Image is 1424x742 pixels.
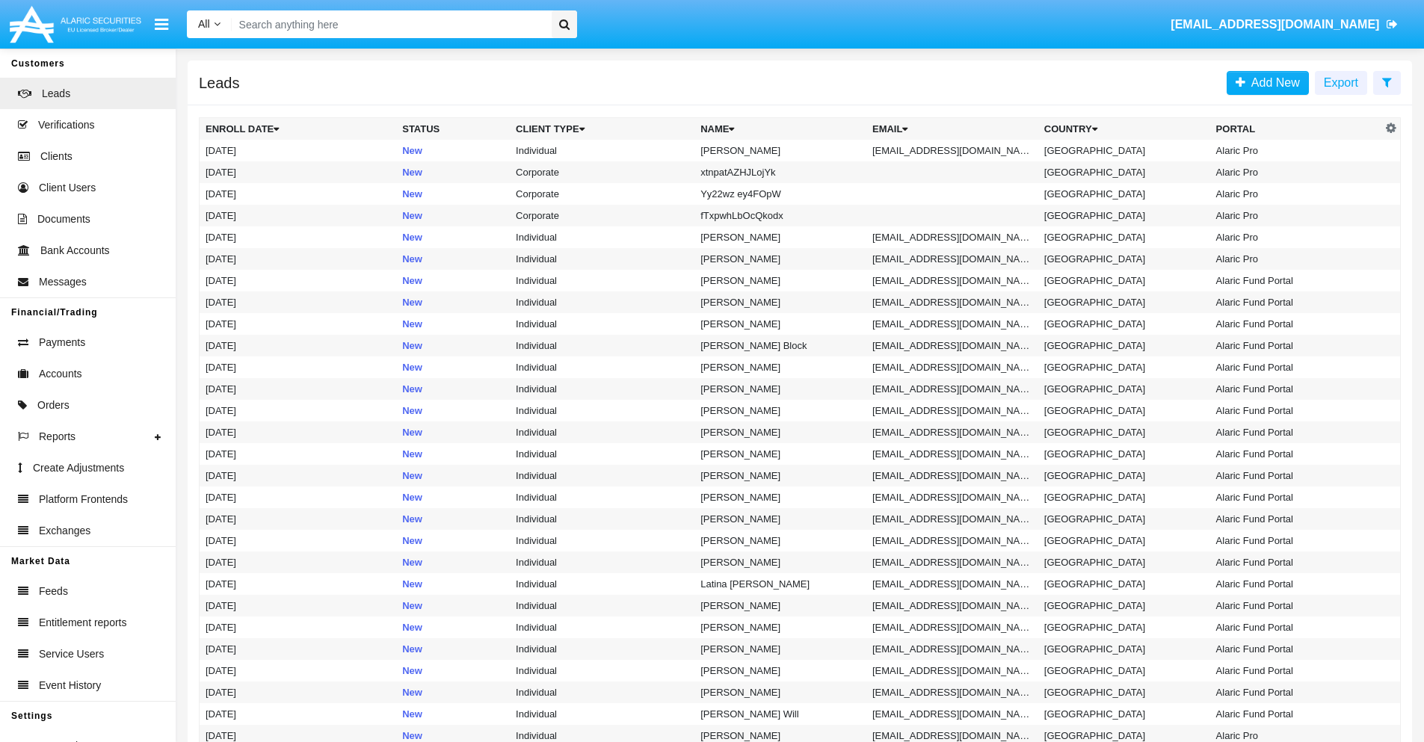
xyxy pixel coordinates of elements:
[1210,140,1382,161] td: Alaric Pro
[200,573,397,595] td: [DATE]
[39,678,101,693] span: Event History
[1210,183,1382,205] td: Alaric Pro
[1038,313,1210,335] td: [GEOGRAPHIC_DATA]
[694,573,866,595] td: Latina [PERSON_NAME]
[396,703,510,725] td: New
[510,118,694,140] th: Client Type
[200,205,397,226] td: [DATE]
[40,149,73,164] span: Clients
[1210,703,1382,725] td: Alaric Fund Portal
[37,211,90,227] span: Documents
[1164,4,1405,46] a: [EMAIL_ADDRESS][DOMAIN_NAME]
[1210,595,1382,616] td: Alaric Fund Portal
[1210,205,1382,226] td: Alaric Pro
[866,530,1038,551] td: [EMAIL_ADDRESS][DOMAIN_NAME]
[866,703,1038,725] td: [EMAIL_ADDRESS][DOMAIN_NAME]
[200,421,397,443] td: [DATE]
[694,161,866,183] td: xtnpatAZHJLojYk
[1210,161,1382,183] td: Alaric Pro
[38,117,94,133] span: Verifications
[396,226,510,248] td: New
[1038,205,1210,226] td: [GEOGRAPHIC_DATA]
[510,226,694,248] td: Individual
[694,291,866,313] td: [PERSON_NAME]
[200,248,397,270] td: [DATE]
[510,465,694,486] td: Individual
[694,118,866,140] th: Name
[694,378,866,400] td: [PERSON_NAME]
[1038,660,1210,681] td: [GEOGRAPHIC_DATA]
[866,465,1038,486] td: [EMAIL_ADDRESS][DOMAIN_NAME]
[396,140,510,161] td: New
[199,77,240,89] h5: Leads
[1038,638,1210,660] td: [GEOGRAPHIC_DATA]
[1038,248,1210,270] td: [GEOGRAPHIC_DATA]
[866,660,1038,681] td: [EMAIL_ADDRESS][DOMAIN_NAME]
[694,205,866,226] td: fTxpwhLbOcQkodx
[1038,573,1210,595] td: [GEOGRAPHIC_DATA]
[396,313,510,335] td: New
[1210,270,1382,291] td: Alaric Fund Portal
[1227,71,1309,95] a: Add New
[200,291,397,313] td: [DATE]
[510,573,694,595] td: Individual
[1038,616,1210,638] td: [GEOGRAPHIC_DATA]
[1210,421,1382,443] td: Alaric Fund Portal
[1210,573,1382,595] td: Alaric Fund Portal
[37,398,70,413] span: Orders
[866,248,1038,270] td: [EMAIL_ADDRESS][DOMAIN_NAME]
[694,660,866,681] td: [PERSON_NAME]
[510,313,694,335] td: Individual
[396,595,510,616] td: New
[510,660,694,681] td: Individual
[1210,291,1382,313] td: Alaric Fund Portal
[200,660,397,681] td: [DATE]
[40,243,110,259] span: Bank Accounts
[694,530,866,551] td: [PERSON_NAME]
[866,616,1038,638] td: [EMAIL_ADDRESS][DOMAIN_NAME]
[200,161,397,183] td: [DATE]
[396,660,510,681] td: New
[1038,703,1210,725] td: [GEOGRAPHIC_DATA]
[694,226,866,248] td: [PERSON_NAME]
[510,530,694,551] td: Individual
[866,573,1038,595] td: [EMAIL_ADDRESS][DOMAIN_NAME]
[1038,335,1210,356] td: [GEOGRAPHIC_DATA]
[1038,291,1210,313] td: [GEOGRAPHIC_DATA]
[510,681,694,703] td: Individual
[1038,465,1210,486] td: [GEOGRAPHIC_DATA]
[200,443,397,465] td: [DATE]
[1038,378,1210,400] td: [GEOGRAPHIC_DATA]
[866,270,1038,291] td: [EMAIL_ADDRESS][DOMAIN_NAME]
[1210,356,1382,378] td: Alaric Fund Portal
[866,421,1038,443] td: [EMAIL_ADDRESS][DOMAIN_NAME]
[510,378,694,400] td: Individual
[1210,508,1382,530] td: Alaric Fund Portal
[866,681,1038,703] td: [EMAIL_ADDRESS][DOMAIN_NAME]
[1038,183,1210,205] td: [GEOGRAPHIC_DATA]
[866,400,1038,421] td: [EMAIL_ADDRESS][DOMAIN_NAME]
[39,366,82,382] span: Accounts
[200,465,397,486] td: [DATE]
[866,595,1038,616] td: [EMAIL_ADDRESS][DOMAIN_NAME]
[396,270,510,291] td: New
[510,248,694,270] td: Individual
[1171,18,1379,31] span: [EMAIL_ADDRESS][DOMAIN_NAME]
[396,335,510,356] td: New
[866,486,1038,508] td: [EMAIL_ADDRESS][DOMAIN_NAME]
[1210,378,1382,400] td: Alaric Fund Portal
[1210,551,1382,573] td: Alaric Fund Portal
[1038,421,1210,443] td: [GEOGRAPHIC_DATA]
[866,443,1038,465] td: [EMAIL_ADDRESS][DOMAIN_NAME]
[866,508,1038,530] td: [EMAIL_ADDRESS][DOMAIN_NAME]
[1038,551,1210,573] td: [GEOGRAPHIC_DATA]
[200,551,397,573] td: [DATE]
[200,226,397,248] td: [DATE]
[1315,71,1367,95] button: Export
[396,291,510,313] td: New
[1038,356,1210,378] td: [GEOGRAPHIC_DATA]
[396,573,510,595] td: New
[33,460,124,476] span: Create Adjustments
[1038,400,1210,421] td: [GEOGRAPHIC_DATA]
[694,140,866,161] td: [PERSON_NAME]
